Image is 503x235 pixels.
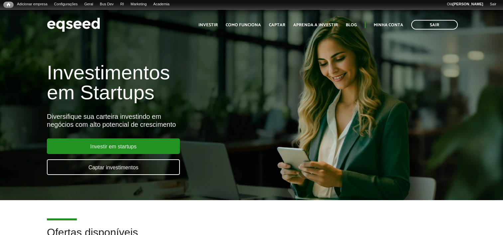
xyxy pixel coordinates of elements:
h1: Investimentos em Startups [47,63,289,103]
a: Captar investimentos [47,159,180,175]
a: Aprenda a investir [293,23,338,27]
img: EqSeed [47,16,100,34]
a: Geral [81,2,96,7]
span: Início [7,2,10,7]
a: Sair [411,20,458,30]
a: Minha conta [374,23,403,27]
a: RI [117,2,127,7]
div: Diversifique sua carteira investindo em negócios com alto potencial de crescimento [47,113,289,128]
a: Marketing [127,2,150,7]
a: Investir [198,23,218,27]
strong: [PERSON_NAME] [452,2,483,6]
a: Bus Dev [96,2,117,7]
a: Blog [346,23,357,27]
a: Captar [269,23,285,27]
a: Como funciona [226,23,261,27]
a: Academia [150,2,173,7]
a: Início [3,2,14,8]
a: Configurações [51,2,81,7]
a: Sair [486,2,500,7]
a: Adicionar empresa [14,2,51,7]
a: Olá[PERSON_NAME] [443,2,486,7]
a: Investir em startups [47,138,180,154]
